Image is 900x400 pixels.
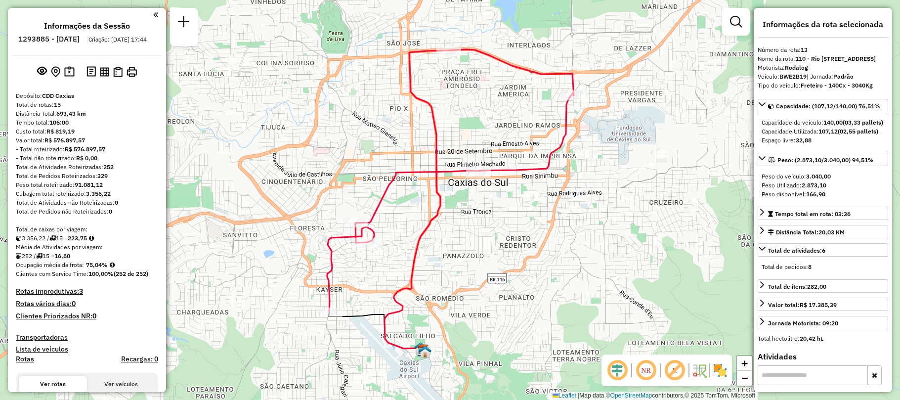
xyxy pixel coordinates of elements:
[801,82,873,89] strong: Freteiro - 140Cx - 3040Kg
[795,55,876,62] strong: 110 - Rio [STREET_ADDRESS]
[578,392,579,399] span: |
[818,128,838,135] strong: 107,12
[75,181,103,188] strong: 91.081,12
[800,301,837,309] strong: R$ 17.385,39
[762,173,831,180] span: Peso do veículo:
[768,301,837,310] div: Valor total:
[54,101,61,108] strong: 15
[16,270,88,277] span: Clientes com Service Time:
[802,181,826,189] strong: 2.873,10
[818,228,845,236] span: 20,03 KM
[16,154,158,163] div: - Total não roteirizado:
[777,156,874,164] span: Peso: (2.873,10/3.040,00) 94,51%
[762,127,884,136] div: Capacidade Utilizada:
[16,180,158,189] div: Peso total roteirizado:
[72,299,76,308] strong: 0
[16,333,158,342] h4: Transportadoras
[758,114,888,149] div: Capacidade: (107,12/140,00) 76,51%
[16,118,158,127] div: Tempo total:
[16,235,22,241] i: Cubagem total roteirizado
[16,172,158,180] div: Total de Pedidos Roteirizados:
[758,334,888,343] div: Total hectolitro:
[758,298,888,311] a: Valor total:R$ 17.385,39
[16,136,158,145] div: Valor total:
[97,172,108,179] strong: 329
[111,65,125,79] button: Visualizar Romaneio
[758,63,888,72] div: Motorista:
[417,344,430,357] img: CDD Caxias
[758,45,888,54] div: Número da rota:
[762,190,884,199] div: Peso disponível:
[174,12,194,34] a: Nova sessão e pesquisa
[87,376,155,393] button: Ver veículos
[768,228,845,237] div: Distância Total:
[691,362,707,378] img: Fluxo de ruas
[85,64,98,80] button: Logs desbloquear sessão
[796,136,812,144] strong: 32,88
[610,392,652,399] a: OpenStreetMap
[758,81,888,90] div: Tipo do veículo:
[553,392,576,399] a: Leaflet
[114,270,148,277] strong: (252 de 252)
[776,102,880,110] span: Capacidade: (107,12/140,00) 76,51%
[758,153,888,166] a: Peso: (2.873,10/3.040,00) 94,51%
[741,372,748,384] span: −
[16,189,158,198] div: Cubagem total roteirizado:
[16,225,158,234] div: Total de caixas por viagem:
[18,35,80,44] h6: 1293885 - [DATE]
[741,357,748,369] span: +
[785,64,808,71] strong: Rodalog
[153,9,158,20] a: Clique aqui para minimizar o painel
[16,198,158,207] div: Total de Atividades não Roteirizadas:
[758,279,888,293] a: Total de itens:282,00
[49,119,69,126] strong: 106:00
[737,356,752,371] a: Zoom in
[807,73,854,80] span: | Jornada:
[62,64,77,80] button: Painel de Sugestão
[779,73,807,80] strong: BWE2B19
[762,181,884,190] div: Peso Utilizado:
[737,371,752,386] a: Zoom out
[758,316,888,329] a: Jornada Motorista: 09:20
[54,252,70,260] strong: 16,80
[768,282,826,291] div: Total de itens:
[758,243,888,257] a: Total de atividades:6
[16,253,22,259] i: Total de Atividades
[838,128,878,135] strong: (02,55 pallets)
[36,253,43,259] i: Total de rotas
[758,20,888,29] h4: Informações da rota selecionada
[109,208,112,215] strong: 0
[758,168,888,203] div: Peso: (2.873,10/3.040,00) 94,51%
[808,263,812,270] strong: 8
[800,335,823,342] strong: 20,42 hL
[85,35,151,44] div: Criação: [DATE] 17:44
[762,263,884,271] div: Total de pedidos:
[88,270,114,277] strong: 100,00%
[758,207,888,220] a: Tempo total em rota: 03:36
[42,92,74,99] strong: CDD Caxias
[605,358,629,382] span: Ocultar deslocamento
[419,345,431,358] img: CDD Caxias
[807,283,826,290] strong: 282,00
[16,345,158,354] h4: Lista de veículos
[801,46,808,53] strong: 13
[68,234,87,242] strong: 223,75
[35,64,49,80] button: Exibir sessão original
[16,234,158,243] div: 3.356,22 / 15 =
[822,247,825,254] strong: 6
[833,73,854,80] strong: Padrão
[49,64,62,80] button: Centralizar mapa no depósito ou ponto de apoio
[712,362,728,378] img: Exibir/Ocultar setores
[65,145,105,153] strong: R$ 576.897,57
[634,358,658,382] span: Ocultar NR
[86,261,108,268] strong: 75,04%
[16,312,158,320] h4: Clientes Priorizados NR:
[758,72,888,81] div: Veículo:
[758,54,888,63] div: Nome da rota:
[44,21,130,31] h4: Informações da Sessão
[758,225,888,238] a: Distância Total:20,03 KM
[762,118,884,127] div: Capacidade do veículo:
[16,100,158,109] div: Total de rotas:
[16,355,34,363] h4: Rotas
[76,154,97,162] strong: R$ 0,00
